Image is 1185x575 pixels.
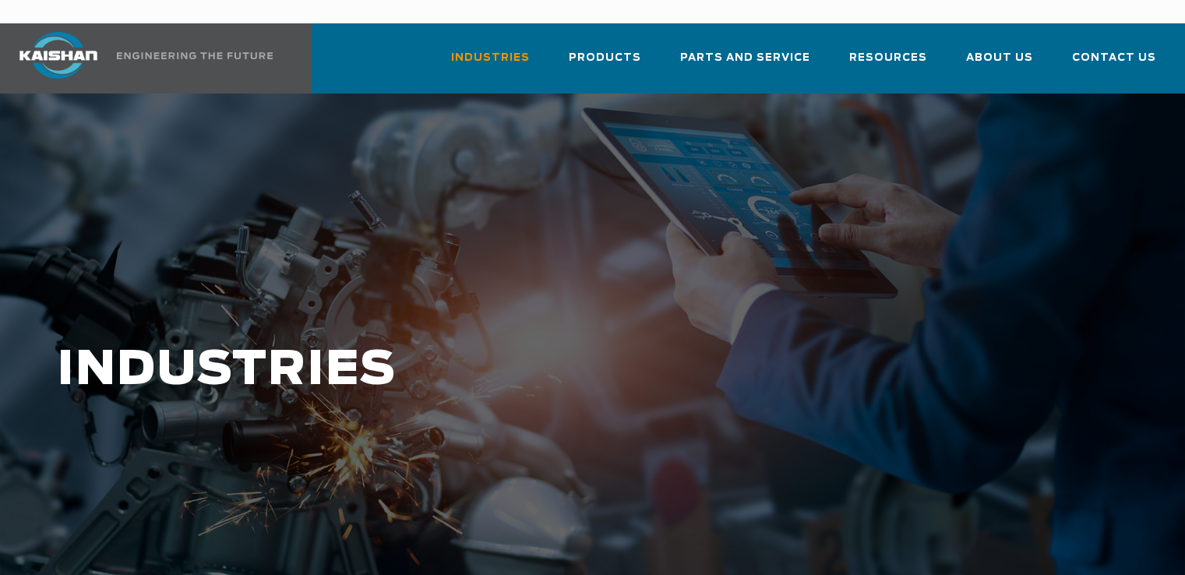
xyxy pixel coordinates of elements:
[569,37,641,90] a: Products
[451,37,530,90] a: Industries
[680,49,810,67] span: Parts and Service
[966,37,1033,90] a: About Us
[569,49,641,67] span: Products
[1072,37,1156,90] a: Contact Us
[57,344,947,397] h1: INDUSTRIES
[451,49,530,67] span: Industries
[849,49,927,67] span: Resources
[117,52,273,59] img: Engineering the future
[680,37,810,90] a: Parts and Service
[1072,49,1156,67] span: Contact Us
[966,49,1033,67] span: About Us
[849,37,927,90] a: Resources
